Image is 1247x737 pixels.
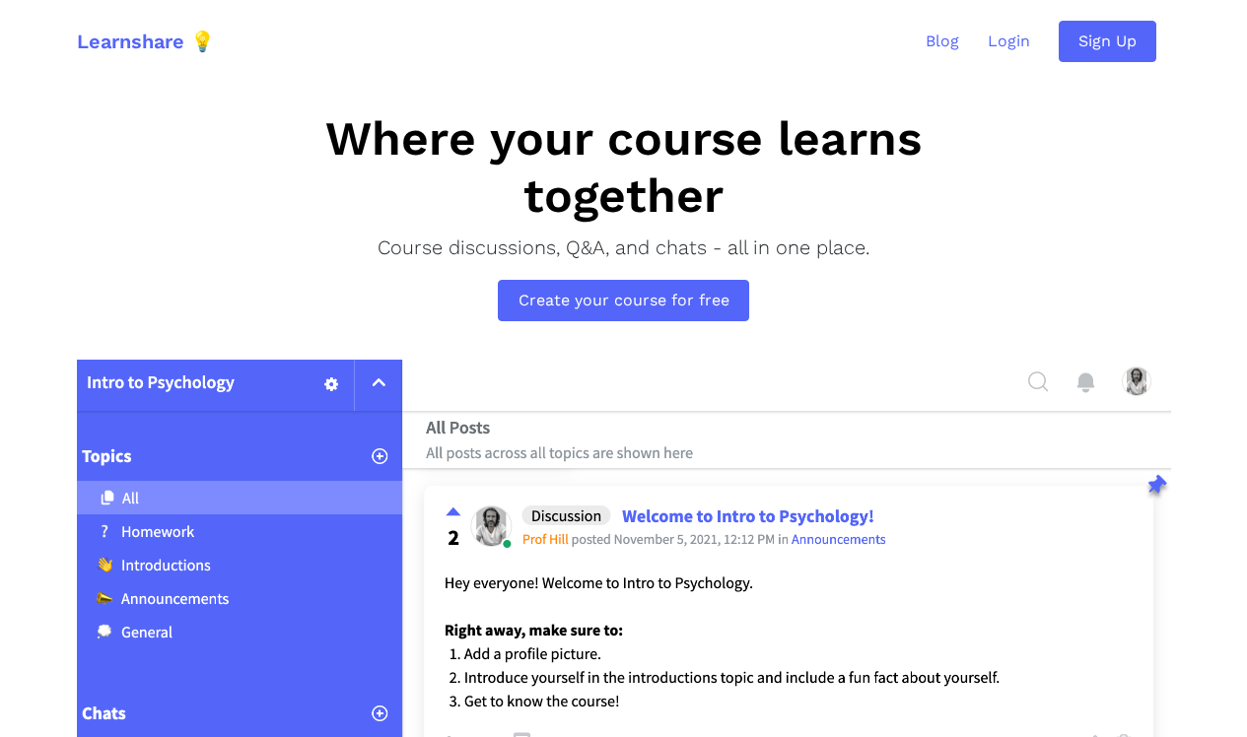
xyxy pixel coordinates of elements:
[498,280,748,321] a: Create your course for free
[264,110,984,224] h1: Where your course learns together
[974,16,1045,66] a: Login
[77,15,215,68] a: Learnshare 💡
[264,232,984,263] p: Course discussions, Q&A, and chats - all in one place.
[1059,21,1156,62] a: Sign Up
[912,16,974,66] a: Blog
